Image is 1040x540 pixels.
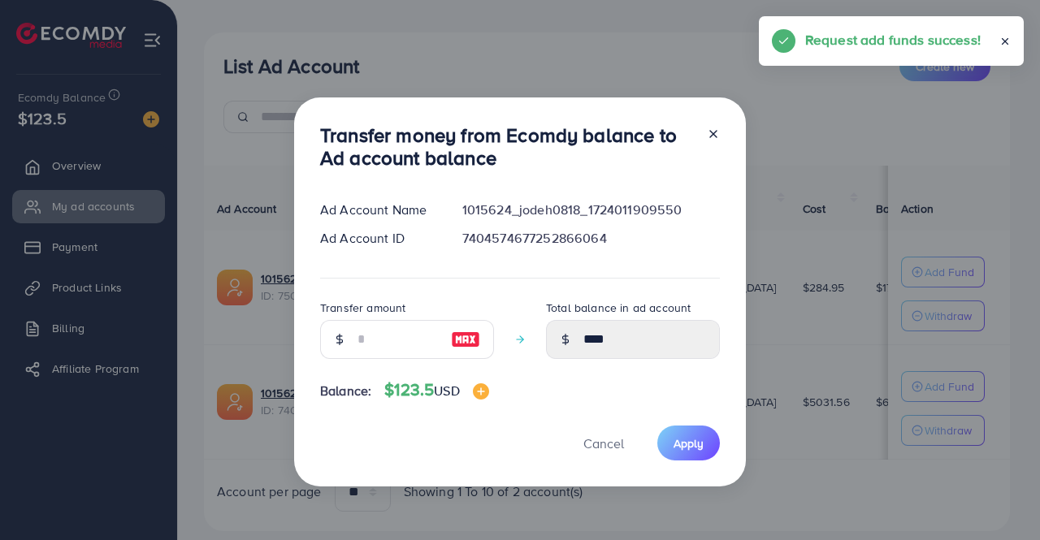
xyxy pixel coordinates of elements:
[449,201,733,219] div: 1015624_jodeh0818_1724011909550
[307,229,449,248] div: Ad Account ID
[583,434,624,452] span: Cancel
[674,435,704,451] span: Apply
[805,29,981,50] h5: Request add funds success!
[451,330,480,349] img: image
[449,229,733,248] div: 7404574677252866064
[307,201,449,219] div: Ad Account Name
[563,426,644,460] button: Cancel
[320,300,405,316] label: Transfer amount
[320,123,694,171] h3: Transfer money from Ecomdy balance to Ad account balance
[384,380,488,400] h4: $123.5
[320,382,371,400] span: Balance:
[546,300,691,316] label: Total balance in ad account
[434,382,459,400] span: USD
[971,467,1028,528] iframe: Chat
[657,426,720,460] button: Apply
[473,383,489,400] img: image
